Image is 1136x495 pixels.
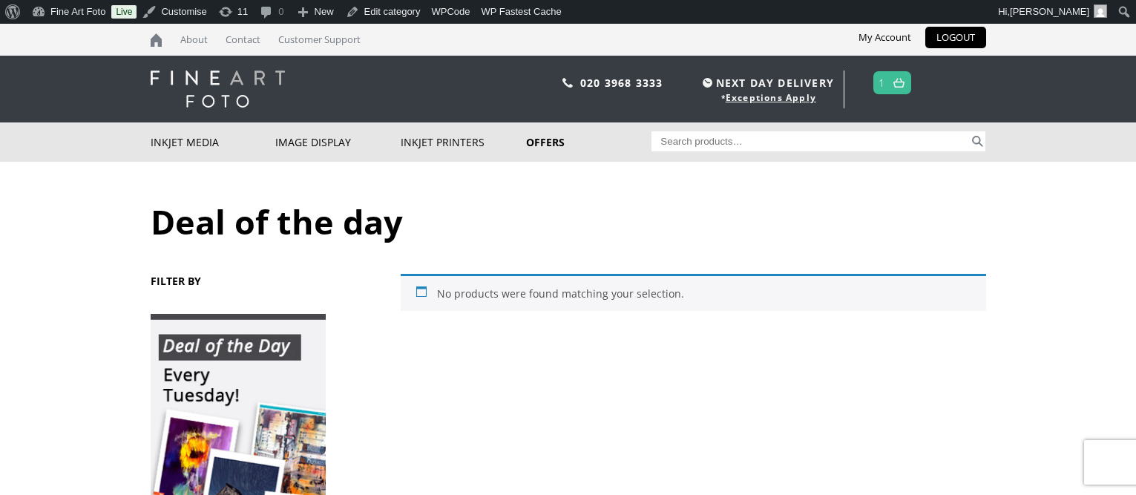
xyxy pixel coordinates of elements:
[151,199,986,244] h1: Deal of the day
[275,122,401,162] a: Image Display
[151,122,276,162] a: Inkjet Media
[526,122,651,162] a: Offers
[151,71,285,108] img: logo-white.svg
[925,27,986,48] a: LOGOUT
[703,78,712,88] img: time.svg
[969,131,986,151] button: Search
[151,274,326,288] h3: FILTER BY
[580,76,663,90] a: 020 3968 3333
[218,24,268,56] a: Contact
[651,131,969,151] input: Search products…
[271,24,368,56] a: Customer Support
[111,5,137,19] a: Live
[879,72,885,94] a: 1
[726,91,816,104] a: Exceptions Apply
[562,78,573,88] img: phone.svg
[401,274,985,311] div: No products were found matching your selection.
[847,27,922,48] a: My Account
[1010,6,1089,17] span: [PERSON_NAME]
[401,122,526,162] a: Inkjet Printers
[699,74,834,91] span: NEXT DAY DELIVERY
[893,78,904,88] img: basket.svg
[173,24,215,56] a: About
